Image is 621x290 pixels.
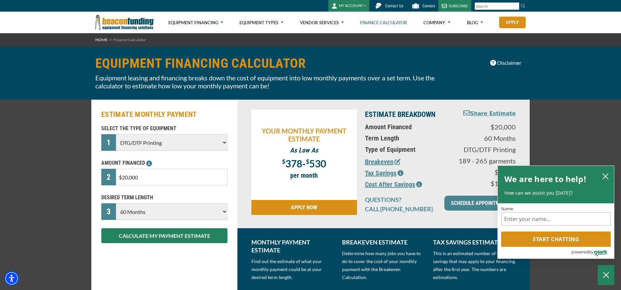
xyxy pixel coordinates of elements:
[255,127,354,143] p: YOUR MONTHLY PAYMENT ESTIMATE
[497,59,521,67] span: Disclaimer
[101,169,116,185] div: 2
[251,200,357,215] a: APPLY NOW
[499,17,526,28] a: Apply
[501,232,611,247] button: Start chatting
[255,146,354,154] p: As Low As
[101,159,227,167] p: AMOUNT FINANCED
[101,228,227,243] button: CALCULATE MY PAYMENT ESTIMATE
[444,196,516,211] a: SCHEDULE APPOINTMENT
[365,196,436,204] p: QUESTIONS?
[433,238,516,246] p: TAX SAVINGS ESTIMATE
[433,249,516,281] p: This is an estimated number of tax savings that may apply to your financing after the first year....
[101,125,227,133] p: SELECT THE TYPE OF EQUIPMENT
[458,168,516,176] p: $7,000
[360,12,407,33] a: Finance Calculator
[463,110,516,118] button: Share Estimate
[475,2,519,10] input: Search
[365,157,400,167] button: Breakeven
[95,12,154,33] img: Beacon Funding Corporation logo
[458,145,516,153] p: DTG/DTF Printing
[423,12,450,33] a: Company
[113,37,146,42] span: Finance Calculator
[285,157,302,169] span: 378
[101,203,116,220] div: 3
[4,271,19,286] div: Accessibility Menu
[458,157,516,165] p: 189 - 265 garments
[282,158,285,165] span: $
[501,212,611,226] input: Name
[306,158,309,165] span: $
[504,190,607,196] p: How can we assist you [DATE]?
[101,110,227,120] h2: ESTIMATE MONTHLY PAYMENT
[497,165,614,259] div: olark chatbox
[486,56,526,69] button: Disclaimer
[501,207,611,211] label: Name
[365,179,422,189] button: Cost After Savings
[255,171,354,179] p: per month
[422,4,435,8] span: Careers
[571,248,588,256] span: powered
[309,157,326,169] span: 530
[571,247,614,258] a: Powered by Olark - open in a new tab
[458,179,516,187] p: $13,000
[600,171,611,181] button: close chatbox
[251,257,334,281] p: Find out the estimate of what your monthly payment could be at your desired term length.
[239,12,283,33] a: Equipment Types
[95,56,453,70] h1: EQUIPMENT FINANCING CALCULATOR
[95,37,108,42] a: HOME
[342,238,425,246] p: BREAKEVEN ESTIMATE
[512,4,518,9] a: Clear search text
[101,194,227,202] p: DESIRED TERM LENGTH
[365,205,436,213] p: CALL [PHONE_NUMBER]
[300,12,344,33] a: Vendor Services
[365,134,450,142] p: Term Length
[365,145,450,153] p: Type of Equipment
[116,169,227,185] input: $
[385,4,403,8] span: Contact Us
[255,157,354,168] p: -
[342,249,425,281] p: Determine how many jobs you have to do to cover the cost of your monthly payment with the Breakev...
[251,238,334,254] p: MONTHLY PAYMENT ESTIMATE
[365,123,450,131] p: Amount Financed
[598,265,614,285] button: Close Chatbox
[467,12,483,33] a: Blog
[365,168,403,178] button: Tax Savings
[458,123,516,131] p: $20,000
[504,172,586,186] h2: We are here to help!
[458,134,516,142] p: 60 Months
[168,12,223,33] a: Equipment Financing
[95,74,453,90] p: Equipment leasing and financing breaks down the cost of equipment into low monthly payments over ...
[365,110,450,120] p: ESTIMATE BREAKDOWN
[589,248,593,256] span: by
[520,3,526,8] img: Search
[101,134,116,151] div: 1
